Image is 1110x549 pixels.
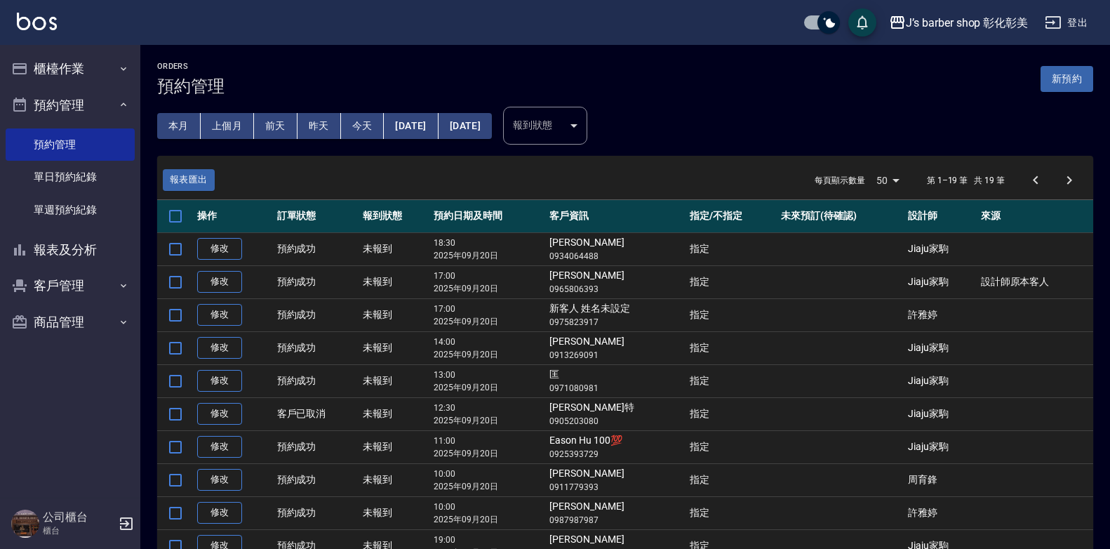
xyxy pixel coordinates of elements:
button: 報表匯出 [163,169,215,191]
td: 指定 [686,496,777,529]
p: 2025年09月20日 [434,381,542,394]
th: 預約日期及時間 [430,200,546,233]
td: 新客人 姓名未設定 [546,298,686,331]
a: 修改 [197,403,242,425]
td: 預約成功 [274,496,359,529]
p: 櫃台 [43,524,114,537]
td: 預約成功 [274,430,359,463]
button: save [848,8,876,37]
td: 指定 [686,331,777,364]
th: 訂單狀態 [274,200,359,233]
button: 櫃檯作業 [6,51,135,87]
td: 許雅婷 [904,298,977,331]
td: 匡 [546,364,686,397]
p: 0965806393 [549,283,683,296]
h2: Orders [157,62,225,71]
td: 未報到 [359,298,430,331]
p: 11:00 [434,435,542,447]
p: 2025年09月20日 [434,282,542,295]
div: 50 [871,161,904,199]
p: 每頁顯示數量 [815,174,865,187]
td: 許雅婷 [904,496,977,529]
p: 2025年09月20日 [434,447,542,460]
p: 0925393729 [549,448,683,461]
td: 預約成功 [274,265,359,298]
p: 17:00 [434,270,542,282]
th: 指定/不指定 [686,200,777,233]
a: 修改 [197,469,242,491]
td: [PERSON_NAME] [546,463,686,496]
p: 0934064488 [549,250,683,263]
p: 0911779393 [549,481,683,494]
img: Logo [17,13,57,30]
button: 昨天 [297,113,341,139]
a: 單週預約紀錄 [6,194,135,226]
td: [PERSON_NAME] [546,331,686,364]
img: Person [11,510,39,538]
button: 報表及分析 [6,232,135,268]
p: 2025年09月20日 [434,414,542,427]
th: 操作 [194,200,274,233]
td: 未報到 [359,364,430,397]
td: [PERSON_NAME] [546,496,686,529]
a: 修改 [197,370,242,392]
p: 14:00 [434,336,542,348]
td: Jiaju家駒 [904,364,977,397]
button: J’s barber shop 彰化彰美 [883,8,1034,37]
th: 未來預訂(待確認) [777,200,904,233]
a: 單日預約紀錄 [6,161,135,193]
p: 0913269091 [549,349,683,362]
p: 0971080981 [549,382,683,395]
h3: 預約管理 [157,77,225,96]
td: Jiaju家駒 [904,430,977,463]
a: 修改 [197,304,242,326]
p: 10:00 [434,501,542,513]
td: 指定 [686,364,777,397]
p: 0905203080 [549,415,683,428]
td: 未報到 [359,232,430,265]
p: 17:00 [434,303,542,315]
h5: 公司櫃台 [43,510,114,524]
p: 0975823917 [549,316,683,329]
button: 新預約 [1041,66,1093,92]
a: 修改 [197,271,242,293]
td: Eason Hu 100💯 [546,430,686,463]
td: 設計師原本客人 [977,265,1093,298]
button: 本月 [157,113,201,139]
p: 18:30 [434,237,542,249]
button: 上個月 [201,113,254,139]
th: 報到狀態 [359,200,430,233]
td: Jiaju家駒 [904,397,977,430]
td: Jiaju家駒 [904,232,977,265]
button: 客戶管理 [6,267,135,304]
td: 未報到 [359,496,430,529]
td: Jiaju家駒 [904,331,977,364]
td: 預約成功 [274,232,359,265]
p: 13:00 [434,369,542,381]
td: 未報到 [359,397,430,430]
button: 預約管理 [6,87,135,124]
a: 修改 [197,436,242,458]
td: 指定 [686,265,777,298]
td: 預約成功 [274,463,359,496]
td: 預約成功 [274,298,359,331]
td: 未報到 [359,265,430,298]
a: 新預約 [1041,72,1093,85]
button: 登出 [1039,10,1093,36]
p: 2025年09月20日 [434,348,542,361]
td: 未報到 [359,430,430,463]
p: 12:30 [434,402,542,414]
button: [DATE] [439,113,492,139]
th: 來源 [977,200,1093,233]
td: 指定 [686,430,777,463]
td: 客戶已取消 [274,397,359,430]
button: [DATE] [384,113,438,139]
button: 商品管理 [6,304,135,340]
th: 設計師 [904,200,977,233]
td: Jiaju家駒 [904,265,977,298]
a: 修改 [197,502,242,524]
td: 未報到 [359,463,430,496]
td: [PERSON_NAME]特 [546,397,686,430]
p: 19:00 [434,534,542,546]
